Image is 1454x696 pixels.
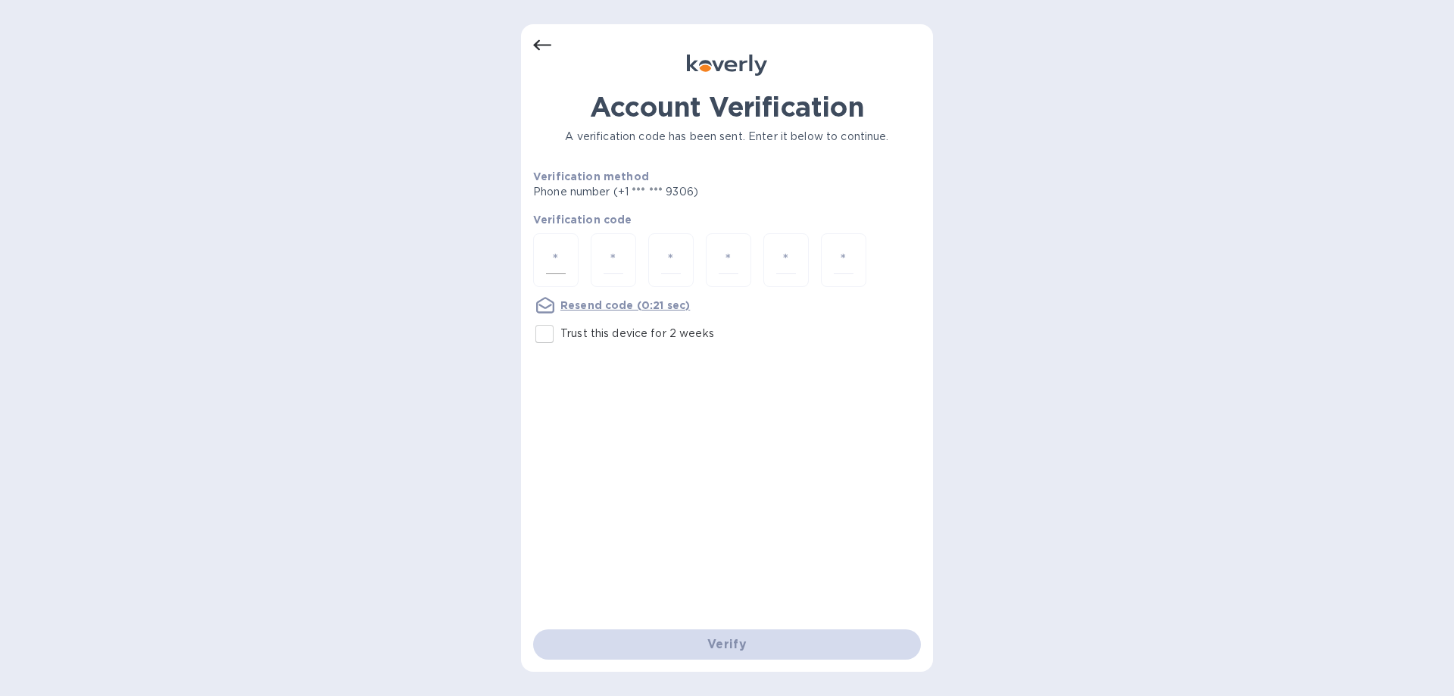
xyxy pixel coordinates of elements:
[560,299,690,311] u: Resend code (0:21 sec)
[560,326,714,342] p: Trust this device for 2 weeks
[533,170,649,183] b: Verification method
[533,212,921,227] p: Verification code
[533,91,921,123] h1: Account Verification
[533,184,814,200] p: Phone number (+1 *** *** 9306)
[533,129,921,145] p: A verification code has been sent. Enter it below to continue.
